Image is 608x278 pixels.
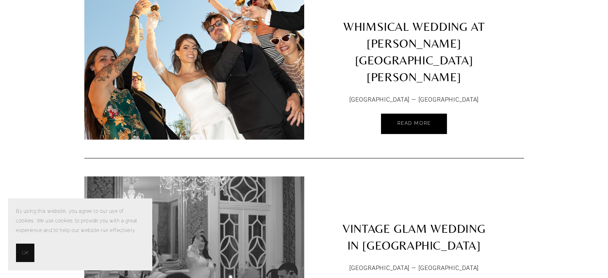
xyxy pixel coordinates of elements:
p: [GEOGRAPHIC_DATA] — [GEOGRAPHIC_DATA] [331,263,497,274]
span: Read More [397,120,431,126]
section: Cookie banner [8,198,152,270]
a: VINTAGE GLAM WEDDING IN [GEOGRAPHIC_DATA] [304,176,524,258]
p: [GEOGRAPHIC_DATA] — [GEOGRAPHIC_DATA] [331,94,497,106]
span: OK [22,248,28,258]
a: Read More [381,114,447,134]
p: By using this website, you agree to our use of cookies. We use cookies to provide you with a grea... [16,206,144,236]
button: OK [16,244,34,262]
